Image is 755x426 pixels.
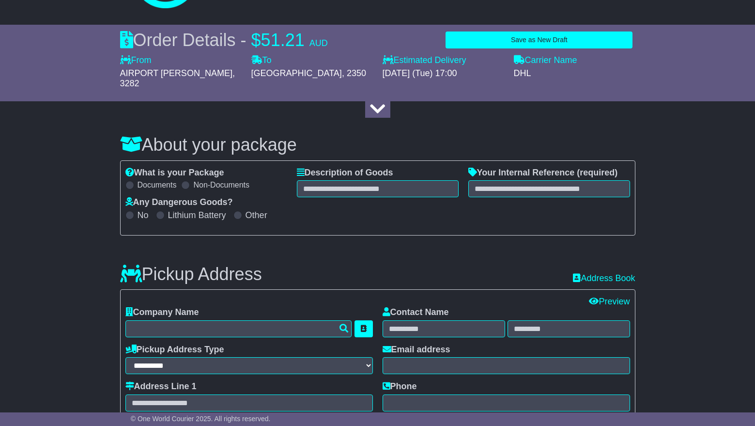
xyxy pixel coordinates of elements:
[125,345,224,355] label: Pickup Address Type
[193,180,249,189] label: Non-Documents
[468,168,618,178] label: Your Internal Reference (required)
[342,68,366,78] span: , 2350
[383,68,504,79] div: [DATE] (Tue) 17:00
[120,30,328,50] div: Order Details -
[251,68,342,78] span: [GEOGRAPHIC_DATA]
[251,30,261,50] span: $
[383,55,504,66] label: Estimated Delivery
[120,68,235,89] span: , 3282
[125,168,224,178] label: What is your Package
[514,68,635,79] div: DHL
[120,55,152,66] label: From
[120,265,262,284] h3: Pickup Address
[589,297,630,306] a: Preview
[120,68,232,78] span: AIRPORT [PERSON_NAME]
[309,38,328,48] span: AUD
[261,30,305,50] span: 51.21
[383,381,417,392] label: Phone
[125,381,197,392] label: Address Line 1
[125,307,199,318] label: Company Name
[138,180,177,189] label: Documents
[138,210,149,221] label: No
[446,32,632,48] button: Save as New Draft
[246,210,267,221] label: Other
[125,197,233,208] label: Any Dangerous Goods?
[120,135,635,155] h3: About your package
[131,415,271,423] span: © One World Courier 2025. All rights reserved.
[514,55,577,66] label: Carrier Name
[383,307,449,318] label: Contact Name
[383,345,450,355] label: Email address
[297,168,393,178] label: Description of Goods
[251,55,272,66] label: To
[168,210,226,221] label: Lithium Battery
[573,273,635,284] a: Address Book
